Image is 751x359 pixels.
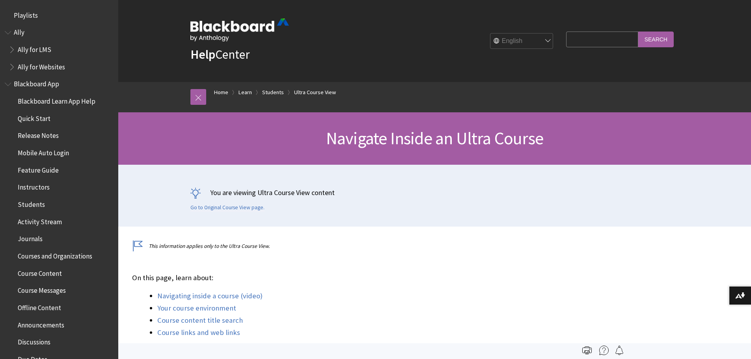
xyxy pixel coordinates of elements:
[157,328,240,337] a: Course links and web links
[18,95,95,105] span: Blackboard Learn App Help
[599,346,609,355] img: More help
[18,181,50,192] span: Instructors
[18,267,62,277] span: Course Content
[157,291,263,301] a: Navigating inside a course (video)
[190,19,289,41] img: Blackboard by Anthology
[294,87,336,97] a: Ultra Course View
[18,301,61,312] span: Offline Content
[490,33,553,49] select: Site Language Selector
[5,26,114,74] nav: Book outline for Anthology Ally Help
[18,318,64,329] span: Announcements
[190,47,250,62] a: HelpCenter
[5,9,114,22] nav: Book outline for Playlists
[18,198,45,208] span: Students
[638,32,674,47] input: Search
[18,129,59,140] span: Release Notes
[18,43,51,54] span: Ally for LMS
[18,112,50,123] span: Quick Start
[239,87,252,97] a: Learn
[18,249,92,260] span: Courses and Organizations
[326,127,543,149] span: Navigate Inside an Ultra Course
[18,146,69,157] span: Mobile Auto Login
[214,87,228,97] a: Home
[157,303,236,313] a: Your course environment
[190,204,265,211] a: Go to Original Course View page.
[582,346,592,355] img: Print
[190,47,215,62] strong: Help
[132,242,621,250] p: This information applies only to the Ultra Course View.
[190,188,679,197] p: You are viewing Ultra Course View content
[18,284,66,295] span: Course Messages
[18,164,59,174] span: Feature Guide
[14,9,38,19] span: Playlists
[262,87,284,97] a: Students
[132,273,621,283] p: On this page, learn about:
[14,26,24,37] span: Ally
[18,233,43,243] span: Journals
[157,316,243,325] a: Course content title search
[18,335,50,346] span: Discussions
[615,346,624,355] img: Follow this page
[14,78,59,88] span: Blackboard App
[18,60,65,71] span: Ally for Websites
[18,215,62,226] span: Activity Stream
